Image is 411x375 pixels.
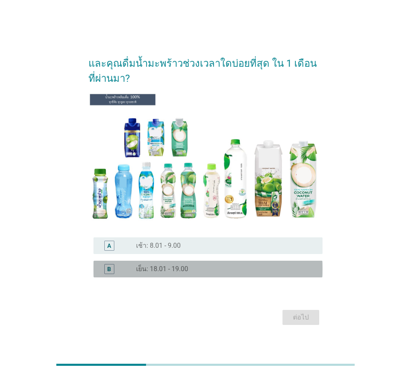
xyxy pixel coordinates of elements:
[136,265,188,273] label: เย็น: 18.01 - 19.00
[107,265,111,274] div: B
[88,93,323,224] img: 7790b94d-161f-4f44-86bb-cff05e9b750f-Coco-100.jpg
[107,242,111,250] div: A
[88,48,323,86] h2: และคุณดื่มน้ำมะพร้าวช่วงเวลาใดบ่อยที่สุด ใน 1 เดือนที่ผ่านมา?
[136,242,181,250] label: เช้า: 8.01 - 9.00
